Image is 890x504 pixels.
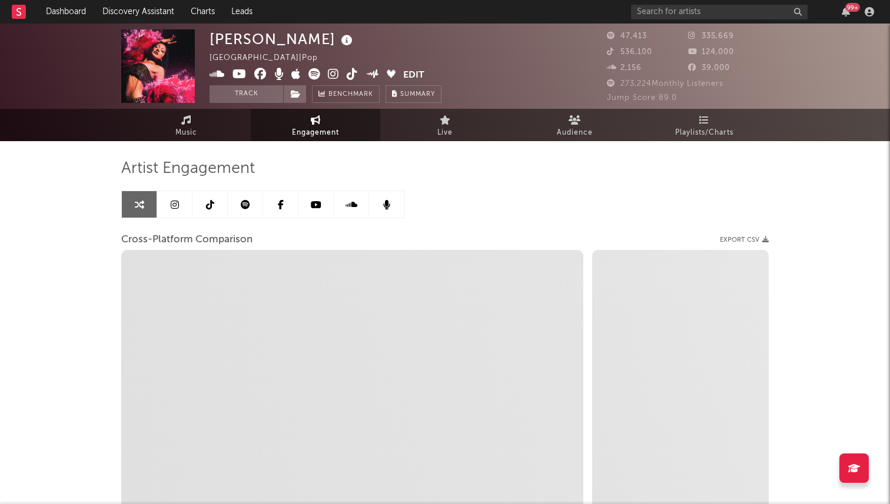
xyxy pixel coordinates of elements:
[639,109,769,141] a: Playlists/Charts
[210,85,283,103] button: Track
[842,7,850,16] button: 99+
[607,94,677,102] span: Jump Score: 89.0
[688,64,730,72] span: 39,000
[400,91,435,98] span: Summary
[121,109,251,141] a: Music
[292,126,339,140] span: Engagement
[386,85,441,103] button: Summary
[210,51,331,65] div: [GEOGRAPHIC_DATA] | Pop
[607,80,723,88] span: 273,224 Monthly Listeners
[557,126,593,140] span: Audience
[607,48,652,56] span: 536,100
[121,233,253,247] span: Cross-Platform Comparison
[312,85,380,103] a: Benchmark
[688,48,734,56] span: 124,000
[510,109,639,141] a: Audience
[688,32,734,40] span: 335,669
[328,88,373,102] span: Benchmark
[380,109,510,141] a: Live
[607,64,642,72] span: 2,156
[720,236,769,243] button: Export CSV
[121,162,255,176] span: Artist Engagement
[437,126,453,140] span: Live
[210,29,356,49] div: [PERSON_NAME]
[607,32,647,40] span: 47,413
[251,109,380,141] a: Engagement
[845,3,860,12] div: 99 +
[631,5,808,19] input: Search for artists
[675,126,733,140] span: Playlists/Charts
[403,68,424,83] button: Edit
[175,126,197,140] span: Music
